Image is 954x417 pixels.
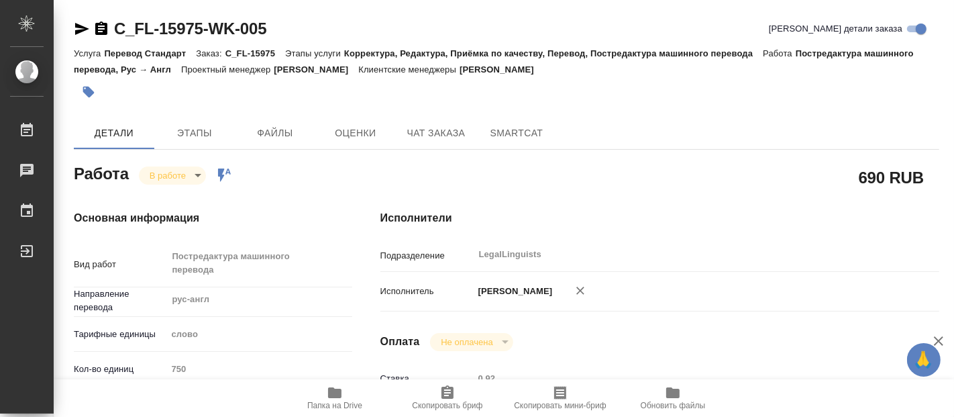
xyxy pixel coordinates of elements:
span: Обновить файлы [641,401,706,410]
p: [PERSON_NAME] [274,64,358,75]
p: Этапы услуги [285,48,344,58]
p: [PERSON_NAME] [474,285,553,298]
button: Удалить исполнителя [566,276,595,306]
p: Работа [763,48,796,58]
span: [PERSON_NAME] детали заказа [769,22,902,36]
h4: Основная информация [74,210,327,226]
p: Направление перевода [74,287,166,314]
div: В работе [430,333,513,351]
span: 🙏 [912,346,935,374]
button: Скопировать бриф [391,379,504,417]
p: Проектный менеджер [181,64,274,75]
p: Ставка [380,372,474,385]
button: Папка на Drive [278,379,391,417]
p: Исполнитель [380,285,474,298]
span: Чат заказа [404,125,468,142]
span: Папка на Drive [307,401,362,410]
button: Не оплачена [437,336,496,348]
p: C_FL-15975 [225,48,285,58]
p: Подразделение [380,249,474,263]
div: В работе [139,167,206,185]
span: SmartCat [484,125,549,142]
button: Скопировать ссылку [93,21,109,37]
p: Корректура, Редактура, Приёмка по качеству, Перевод, Постредактура машинного перевода [344,48,763,58]
a: C_FL-15975-WK-005 [114,19,266,38]
input: Пустое поле [474,369,893,388]
button: В работе [146,170,190,181]
h2: Работа [74,160,129,185]
p: Услуга [74,48,104,58]
span: Детали [82,125,146,142]
h4: Оплата [380,334,420,350]
span: Файлы [243,125,307,142]
p: [PERSON_NAME] [460,64,544,75]
div: слово [166,323,352,346]
p: Клиентские менеджеры [358,64,460,75]
p: Тарифные единицы [74,328,166,341]
span: Скопировать мини-бриф [514,401,606,410]
input: Пустое поле [166,359,352,379]
p: Кол-во единиц [74,363,166,376]
button: Обновить файлы [617,379,729,417]
h2: 690 RUB [859,166,924,189]
button: Скопировать ссылку для ЯМессенджера [74,21,90,37]
p: Заказ: [196,48,225,58]
button: Скопировать мини-бриф [504,379,617,417]
h4: Исполнители [380,210,939,226]
p: Перевод Стандарт [104,48,196,58]
p: Вид работ [74,258,166,271]
span: Скопировать бриф [412,401,482,410]
button: Добавить тэг [74,77,103,107]
span: Оценки [323,125,388,142]
span: Этапы [162,125,227,142]
button: 🙏 [907,343,941,377]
